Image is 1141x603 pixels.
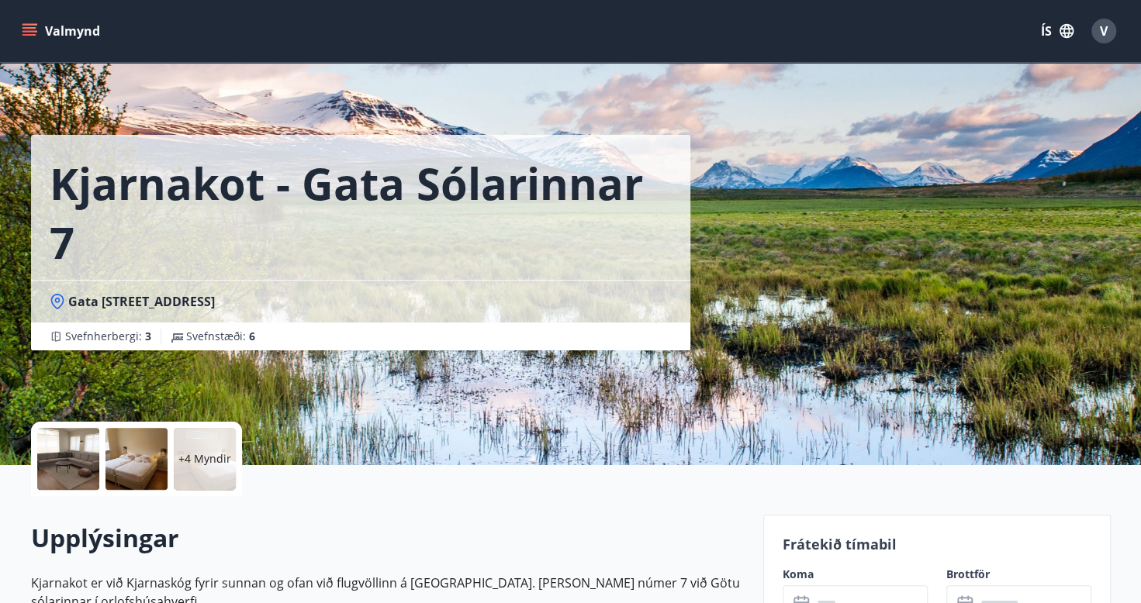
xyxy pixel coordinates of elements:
[783,534,1091,554] p: Frátekið tímabil
[1032,17,1082,45] button: ÍS
[1085,12,1122,50] button: V
[783,567,928,582] label: Koma
[19,17,106,45] button: menu
[946,567,1091,582] label: Brottför
[31,521,745,555] h2: Upplýsingar
[186,329,255,344] span: Svefnstæði :
[145,329,151,343] span: 3
[68,293,215,310] span: Gata [STREET_ADDRESS]
[249,329,255,343] span: 6
[1100,22,1108,40] span: V
[178,451,231,467] p: +4 Myndir
[50,153,672,271] h1: Kjarnakot - Gata sólarinnar 7
[65,329,151,344] span: Svefnherbergi :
